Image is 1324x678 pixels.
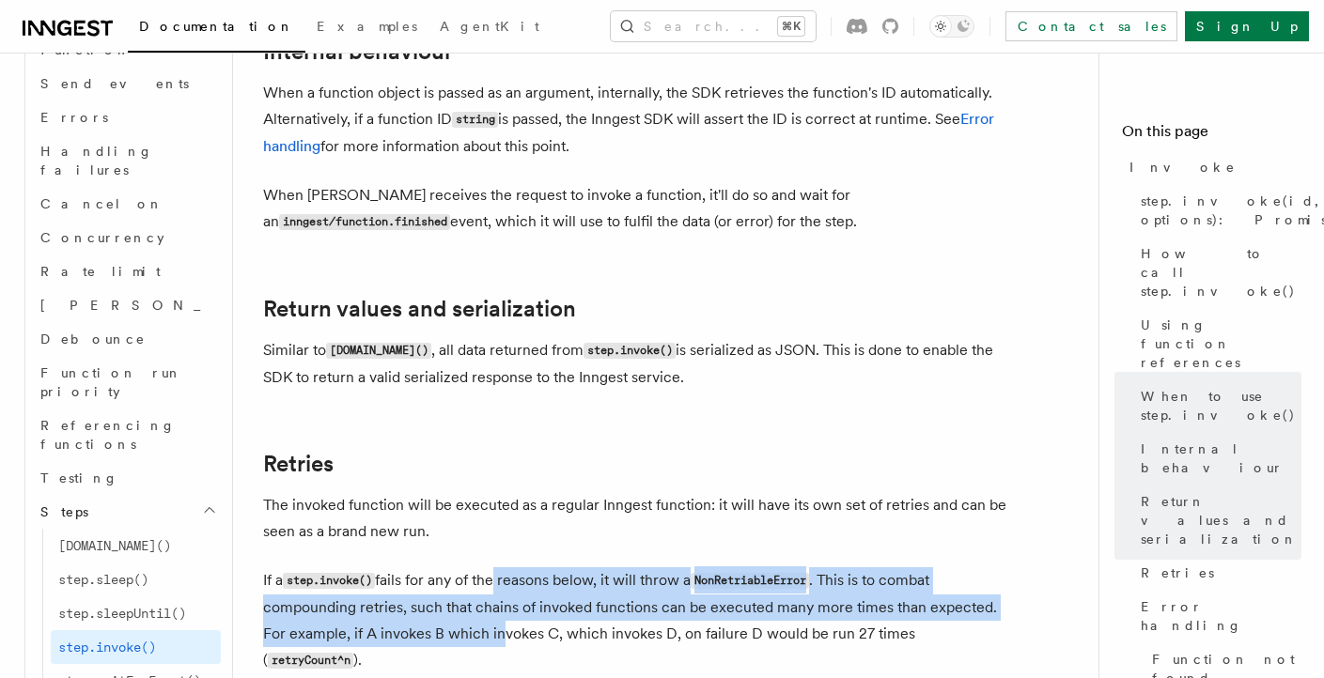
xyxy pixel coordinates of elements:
a: [DOMAIN_NAME]() [51,529,221,562]
button: Search...⌘K [611,11,816,41]
span: Internal behaviour [1141,439,1301,477]
span: Examples [317,19,417,34]
span: Debounce [40,331,146,347]
a: step.sleepUntil() [51,596,221,630]
span: Documentation [139,19,294,34]
a: Rate limit [33,254,221,288]
button: Steps [33,495,221,529]
a: Sign Up [1185,11,1309,41]
a: Referencing functions [33,408,221,461]
span: Testing [40,470,118,485]
a: How to call step.invoke() [1133,237,1301,308]
span: Referencing functions [40,418,176,452]
a: step.invoke(id, options): Promise [1133,184,1301,237]
kbd: ⌘K [778,17,804,36]
span: Using function references [1141,316,1301,372]
span: When to use step.invoke() [1141,387,1301,424]
a: When to use step.invoke() [1133,379,1301,432]
code: [DOMAIN_NAME]() [326,343,431,359]
a: Contact sales [1005,11,1177,41]
a: Error handling [1133,590,1301,642]
a: Errors [33,100,221,134]
span: Errors [40,110,108,125]
span: Handling failures [40,144,153,177]
h4: On this page [1122,120,1301,150]
span: Cancel on [40,196,164,211]
code: string [452,112,498,128]
a: AgentKit [428,6,551,51]
p: Similar to , all data returned from is serialized as JSON. This is done to enable the SDK to retu... [263,337,1015,391]
a: Using function references [1133,308,1301,379]
a: step.sleep() [51,562,221,596]
a: Send events [33,67,221,100]
a: Documentation [128,6,305,53]
code: inngest/function.finished [279,214,450,230]
code: retryCount^n [268,653,353,669]
a: Retries [263,451,334,477]
span: Rate limit [40,264,161,279]
a: Retries [1133,556,1301,590]
span: step.sleepUntil() [58,606,186,621]
code: step.invoke() [283,573,375,589]
a: [PERSON_NAME] [33,288,221,322]
span: Retries [1141,563,1214,582]
span: [DOMAIN_NAME]() [58,538,171,553]
a: Testing [33,461,221,495]
span: Error handling [1141,597,1301,635]
span: How to call step.invoke() [1141,244,1301,300]
a: Handling failures [33,134,221,187]
a: Function run priority [33,356,221,408]
a: Return values and serialization [1133,485,1301,556]
a: Internal behaviour [1133,432,1301,485]
a: Debounce [33,322,221,356]
span: Concurrency [40,230,164,245]
span: Invoke [1129,158,1236,177]
a: Examples [305,6,428,51]
span: Steps [33,502,88,521]
span: step.sleep() [58,572,148,587]
p: If a fails for any of the reasons below, it will throw a . This is to combat compounding retries,... [263,567,1015,674]
p: When a function object is passed as an argument, internally, the SDK retrieves the function's ID ... [263,80,1015,160]
p: The invoked function will be executed as a regular Inngest function: it will have its own set of ... [263,492,1015,545]
button: Toggle dark mode [929,15,974,38]
span: step.invoke() [58,639,156,655]
a: Concurrency [33,221,221,254]
span: Return values and serialization [1141,492,1301,548]
a: Cancel on [33,187,221,221]
span: Send events [40,76,189,91]
code: NonRetriableError [691,573,809,589]
span: [PERSON_NAME] [40,298,316,313]
a: Return values and serialization [263,296,576,322]
span: Function run priority [40,365,182,399]
a: Error handling [263,110,994,155]
a: Invoke [1122,150,1301,184]
span: AgentKit [440,19,539,34]
p: When [PERSON_NAME] receives the request to invoke a function, it'll do so and wait for an event, ... [263,182,1015,236]
a: step.invoke() [51,630,221,664]
code: step.invoke() [584,343,676,359]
